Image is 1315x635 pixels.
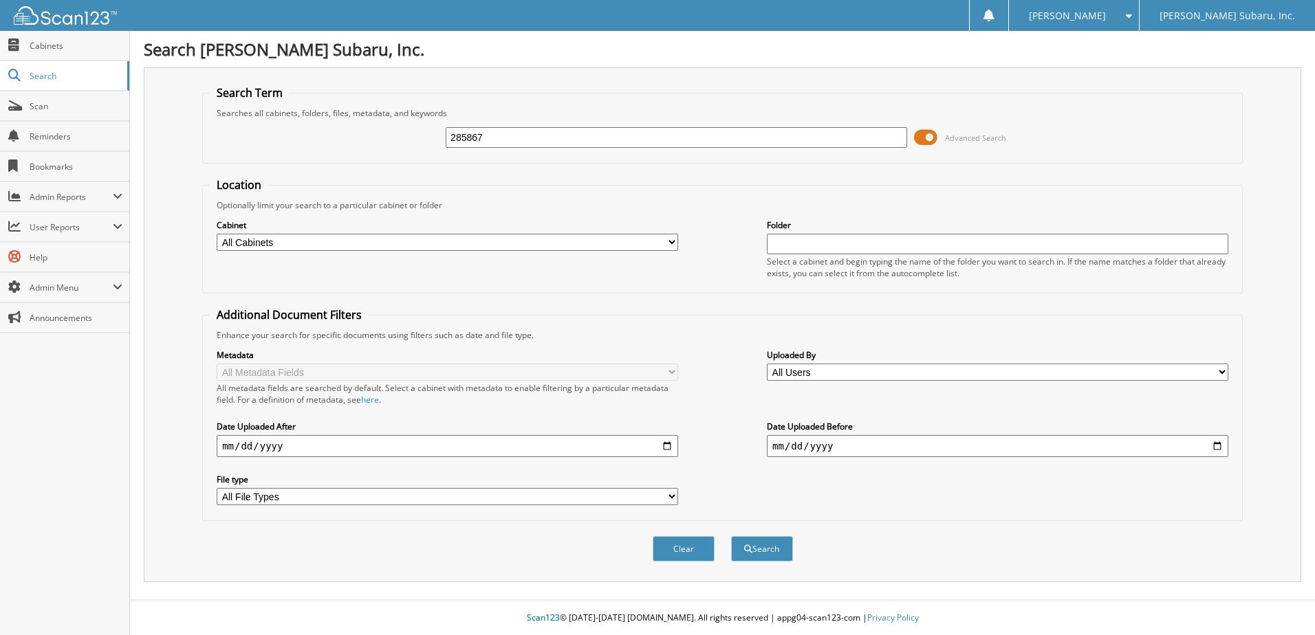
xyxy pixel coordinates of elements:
[217,382,678,405] div: All metadata fields are searched by default. Select a cabinet with metadata to enable filtering b...
[1246,569,1315,635] iframe: Chat Widget
[210,199,1235,211] div: Optionally limit your search to a particular cabinet or folder
[30,131,122,142] span: Reminders
[217,474,678,485] label: File type
[30,191,113,203] span: Admin Reports
[210,329,1235,341] div: Enhance your search for specific documents using filters such as date and file type.
[1029,12,1106,20] span: [PERSON_NAME]
[217,421,678,432] label: Date Uploaded After
[1160,12,1295,20] span: [PERSON_NAME] Subaru, Inc.
[653,536,715,561] button: Clear
[767,219,1228,231] label: Folder
[14,6,117,25] img: scan123-logo-white.svg
[30,282,113,293] span: Admin Menu
[217,435,678,457] input: start
[30,161,122,172] span: Bookmarks
[30,252,122,263] span: Help
[130,601,1315,635] div: © [DATE]-[DATE] [DOMAIN_NAME]. All rights reserved | appg04-scan123-com |
[767,435,1228,457] input: end
[867,612,919,623] a: Privacy Policy
[767,256,1228,279] div: Select a cabinet and begin typing the name of the folder you want to search in. If the name match...
[30,70,120,82] span: Search
[217,219,678,231] label: Cabinet
[217,349,678,361] label: Metadata
[30,100,122,112] span: Scan
[767,421,1228,432] label: Date Uploaded Before
[30,221,113,233] span: User Reports
[210,177,268,192] legend: Location
[731,536,793,561] button: Search
[945,133,1006,143] span: Advanced Search
[361,394,379,405] a: here
[210,107,1235,119] div: Searches all cabinets, folders, files, metadata, and keywords
[767,349,1228,361] label: Uploaded By
[210,85,290,100] legend: Search Term
[210,307,369,322] legend: Additional Document Filters
[30,312,122,324] span: Announcements
[527,612,560,623] span: Scan123
[30,40,122,52] span: Cabinets
[144,38,1301,60] h1: Search [PERSON_NAME] Subaru, Inc.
